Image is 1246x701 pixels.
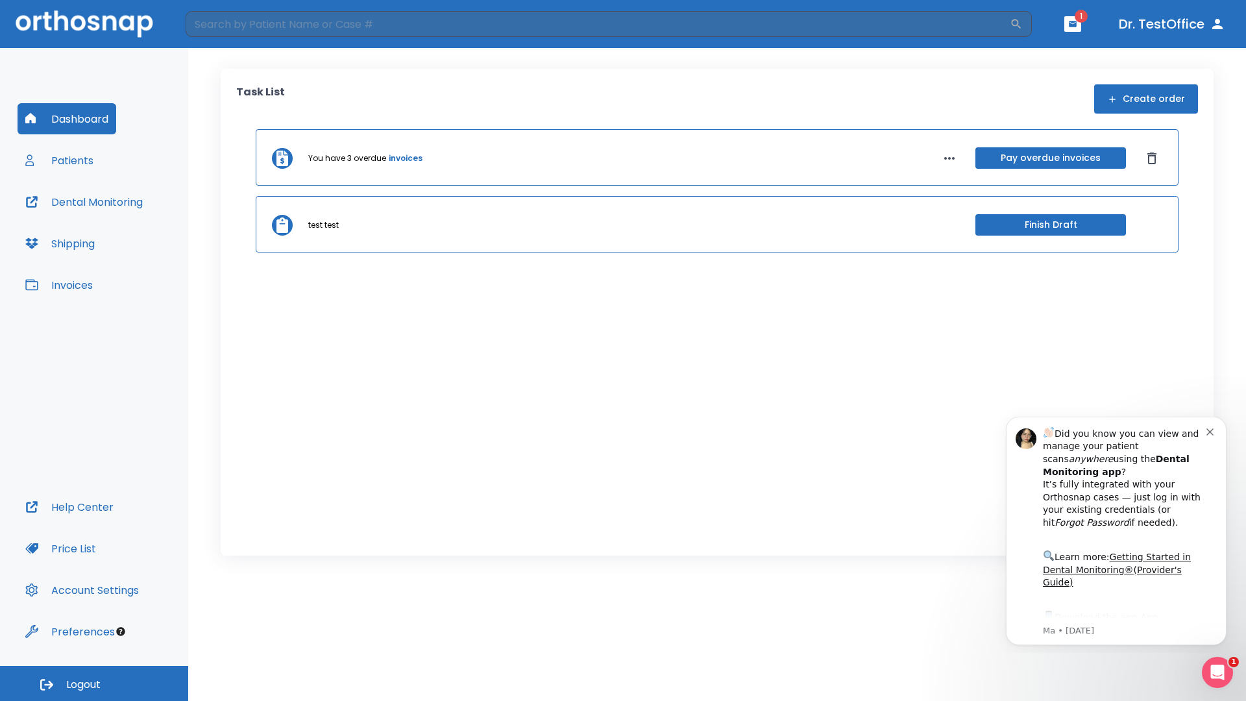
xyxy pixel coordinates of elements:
[115,626,127,637] div: Tooltip anchor
[18,103,116,134] button: Dashboard
[186,11,1010,37] input: Search by Patient Name or Case #
[16,10,153,37] img: Orthosnap
[1228,657,1239,667] span: 1
[56,207,172,230] a: App Store
[308,153,386,164] p: You have 3 overdue
[66,678,101,692] span: Logout
[1094,84,1198,114] button: Create order
[56,220,220,232] p: Message from Ma, sent 8w ago
[18,228,103,259] button: Shipping
[986,405,1246,653] iframe: Intercom notifications message
[1142,148,1162,169] button: Dismiss
[975,214,1126,236] button: Finish Draft
[18,616,123,647] button: Preferences
[18,186,151,217] button: Dental Monitoring
[18,491,121,523] button: Help Center
[1202,657,1233,688] iframe: Intercom live chat
[1114,12,1230,36] button: Dr. TestOffice
[18,533,104,564] button: Price List
[308,219,339,231] p: test test
[56,204,220,270] div: Download the app: | ​ Let us know if you need help getting started!
[236,84,285,114] p: Task List
[18,574,147,606] button: Account Settings
[220,20,230,31] button: Dismiss notification
[389,153,422,164] a: invoices
[1075,10,1088,23] span: 1
[975,147,1126,169] button: Pay overdue invoices
[18,269,101,301] button: Invoices
[18,145,101,176] button: Patients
